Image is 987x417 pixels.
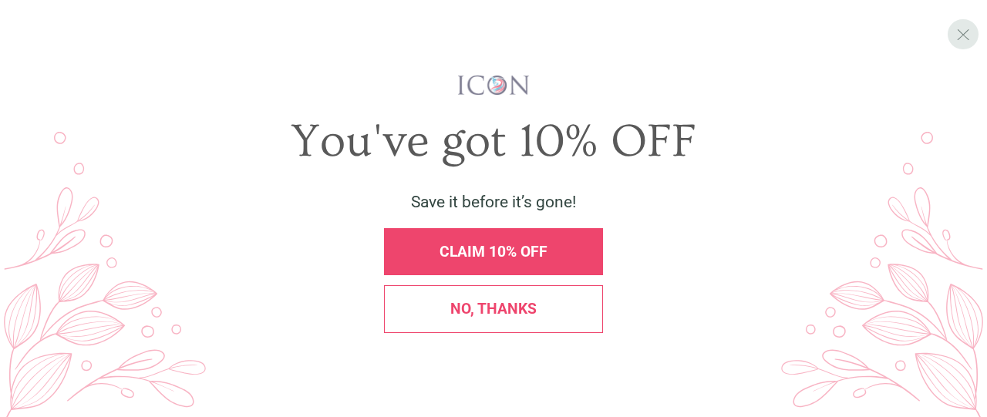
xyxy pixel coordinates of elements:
span: You've got 10% OFF [291,115,696,168]
img: iconwallstickersl_1754656298800.png [456,74,532,96]
span: Save it before it’s gone! [411,193,576,211]
span: No, thanks [450,300,537,318]
span: X [956,24,970,44]
span: CLAIM 10% OFF [440,243,547,261]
